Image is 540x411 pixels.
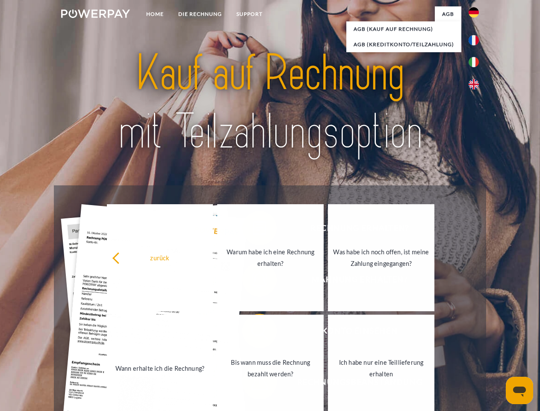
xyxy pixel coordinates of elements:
img: fr [469,35,479,45]
img: it [469,57,479,67]
a: SUPPORT [229,6,270,22]
div: Wann erhalte ich die Rechnung? [112,362,208,374]
img: logo-powerpay-white.svg [61,9,130,18]
a: AGB (Kauf auf Rechnung) [346,21,461,37]
a: agb [435,6,461,22]
div: Ich habe nur eine Teillieferung erhalten [333,357,429,380]
a: Was habe ich noch offen, ist meine Zahlung eingegangen? [328,204,434,311]
a: DIE RECHNUNG [171,6,229,22]
img: en [469,79,479,89]
div: Warum habe ich eine Rechnung erhalten? [222,246,319,269]
div: zurück [112,252,208,263]
div: Was habe ich noch offen, ist meine Zahlung eingegangen? [333,246,429,269]
img: de [469,7,479,18]
div: Bis wann muss die Rechnung bezahlt werden? [222,357,319,380]
iframe: Schaltfläche zum Öffnen des Messaging-Fensters [506,377,533,404]
img: title-powerpay_de.svg [82,41,458,164]
a: AGB (Kreditkonto/Teilzahlung) [346,37,461,52]
a: Home [139,6,171,22]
